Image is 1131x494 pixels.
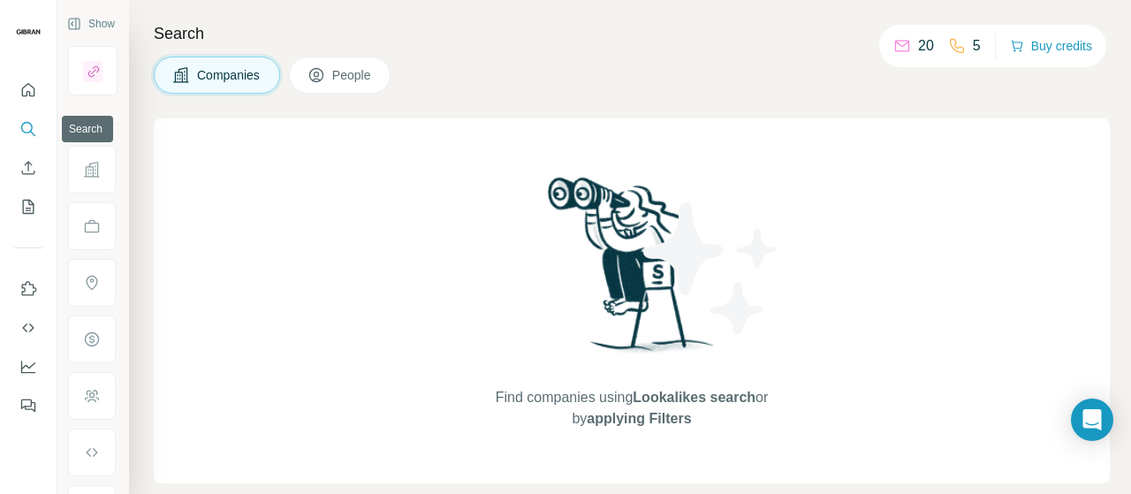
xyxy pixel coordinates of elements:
[918,35,934,57] p: 20
[1071,399,1113,441] div: Open Intercom Messenger
[14,152,42,184] button: Enrich CSV
[197,66,262,84] span: Companies
[14,351,42,383] button: Dashboard
[154,21,1110,46] h4: Search
[587,411,691,426] span: applying Filters
[14,273,42,305] button: Use Surfe on LinkedIn
[14,113,42,145] button: Search
[14,74,42,106] button: Quick start
[55,11,127,37] button: Show
[332,66,373,84] span: People
[14,390,42,422] button: Feedback
[14,18,42,46] img: Avatar
[632,189,791,348] img: Surfe Illustration - Stars
[490,387,773,429] span: Find companies using or by
[633,390,755,405] span: Lookalikes search
[540,172,724,369] img: Surfe Illustration - Woman searching with binoculars
[14,191,42,223] button: My lists
[973,35,981,57] p: 5
[1010,34,1092,58] button: Buy credits
[14,312,42,344] button: Use Surfe API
